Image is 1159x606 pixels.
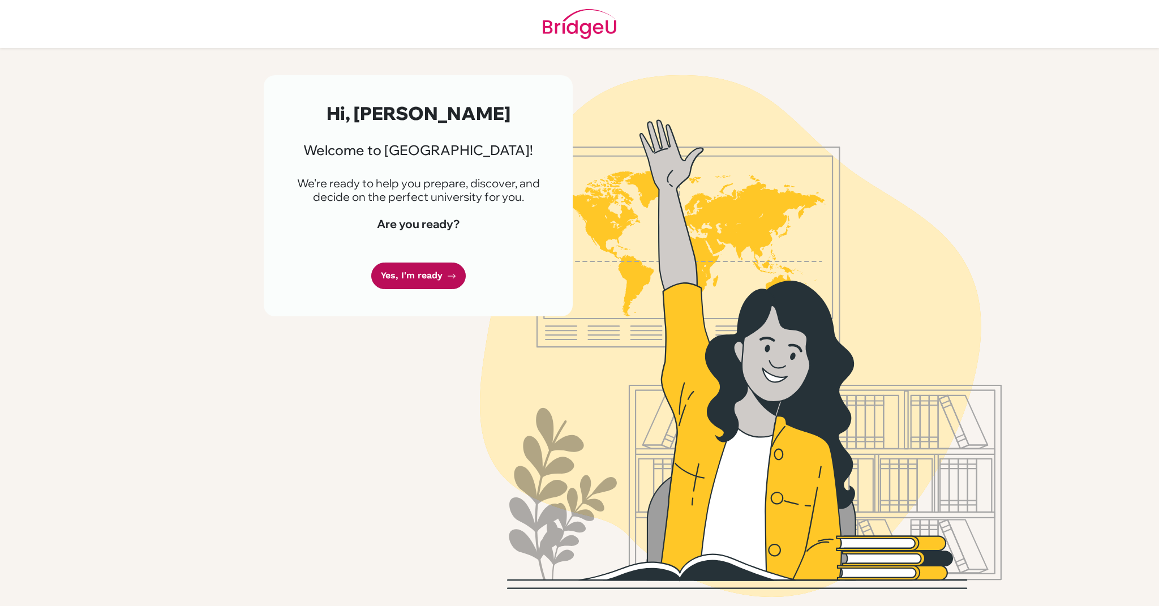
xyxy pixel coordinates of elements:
img: Welcome to Bridge U [418,75,1063,597]
p: We're ready to help you prepare, discover, and decide on the perfect university for you. [291,177,546,204]
h2: Hi, [PERSON_NAME] [291,102,546,124]
h4: Are you ready? [291,217,546,231]
a: Yes, I'm ready [371,263,466,289]
h3: Welcome to [GEOGRAPHIC_DATA]! [291,142,546,158]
